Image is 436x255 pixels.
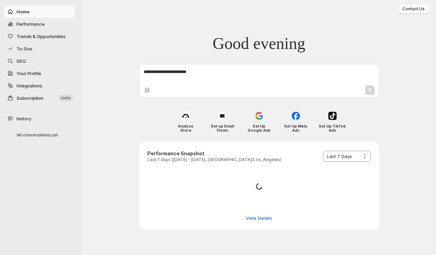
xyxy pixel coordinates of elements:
[16,95,44,101] span: Subscription
[282,124,309,132] h4: Set Up Meta Ads
[4,55,75,67] a: SEO
[255,112,263,120] img: Set Up Google Ads icon
[4,92,75,104] button: Subscription
[61,95,71,101] span: beta
[147,157,281,162] p: Last 7 days ([DATE] - [DATE], [GEOGRAPHIC_DATA]/Los_Angeles)
[16,115,31,122] span: History
[328,112,337,120] img: Set Up TikTok Ads icon
[292,112,300,120] img: Set Up Meta Ads icon
[144,87,150,94] button: Upload image
[16,21,45,27] span: Performance
[11,129,76,141] div: No conversations yet
[172,124,199,132] h4: Analyze Store
[16,34,65,39] span: Trends & Opportunities
[218,112,227,120] img: Set up Email Flows icon
[4,30,75,42] button: Trends & Opportunities
[245,124,272,132] h4: Set Up Google Ads
[16,58,26,64] span: SEO
[209,124,236,132] h4: Set up Email Flows
[4,80,75,92] a: Integrations
[16,83,42,88] span: Integrations
[213,34,305,53] span: Good evening
[319,124,346,132] h4: Set Up TikTok Ads
[182,112,190,120] img: Analyze Store icon
[16,71,41,76] span: Your Profile
[4,42,75,55] button: To-Dos
[16,46,32,51] span: To-Dos
[4,5,75,18] button: Home
[147,150,281,157] h3: Performance Snapshot
[398,4,429,14] button: Contact Us
[402,6,425,12] span: Contact Us
[242,212,276,223] button: View detailed performance
[16,9,29,14] span: Home
[4,67,75,80] a: Your Profile
[246,215,272,221] span: View Details
[4,18,75,30] button: Performance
